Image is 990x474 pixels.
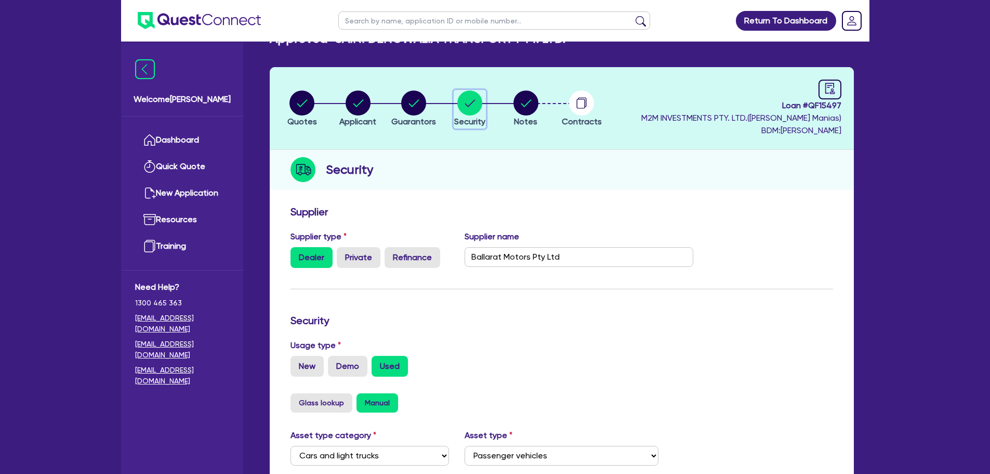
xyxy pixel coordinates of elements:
[454,90,486,129] button: Security
[372,356,408,377] label: Used
[641,124,841,137] span: BDM: [PERSON_NAME]
[391,90,437,129] button: Guarantors
[143,187,156,199] img: new-application
[135,207,229,233] a: Resources
[143,213,156,226] img: resources
[291,339,341,352] label: Usage type
[339,117,376,126] span: Applicant
[339,90,377,129] button: Applicant
[138,12,261,29] img: quest-connect-logo-blue
[736,11,836,31] a: Return To Dashboard
[838,7,865,34] a: Dropdown toggle
[135,339,229,361] a: [EMAIL_ADDRESS][DOMAIN_NAME]
[641,99,841,112] span: Loan # QF15497
[287,117,317,126] span: Quotes
[385,247,440,268] label: Refinance
[135,298,229,309] span: 1300 465 363
[287,90,318,129] button: Quotes
[291,206,833,218] h3: Supplier
[291,314,833,327] h3: Security
[135,59,155,79] img: icon-menu-close
[143,160,156,173] img: quick-quote
[391,117,436,126] span: Guarantors
[135,180,229,207] a: New Application
[465,429,512,442] label: Asset type
[135,127,229,153] a: Dashboard
[824,83,836,94] span: audit
[337,247,380,268] label: Private
[134,93,231,106] span: Welcome [PERSON_NAME]
[338,11,650,30] input: Search by name, application ID or mobile number...
[454,117,485,126] span: Security
[641,113,841,123] span: M2M INVESTMENTS PTY. LTD. ( [PERSON_NAME] Manias )
[291,356,324,377] label: New
[514,117,537,126] span: Notes
[135,153,229,180] a: Quick Quote
[562,117,602,126] span: Contracts
[291,247,333,268] label: Dealer
[291,230,347,243] label: Supplier type
[135,313,229,335] a: [EMAIL_ADDRESS][DOMAIN_NAME]
[291,429,376,442] label: Asset type category
[326,160,373,179] h2: Security
[135,233,229,260] a: Training
[135,281,229,293] span: Need Help?
[465,230,519,243] label: Supplier name
[357,393,398,413] button: Manual
[328,356,367,377] label: Demo
[513,90,539,129] button: Notes
[143,240,156,252] img: training
[291,157,315,182] img: step-icon
[135,365,229,387] a: [EMAIL_ADDRESS][DOMAIN_NAME]
[561,90,602,129] button: Contracts
[291,393,352,413] button: Glass lookup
